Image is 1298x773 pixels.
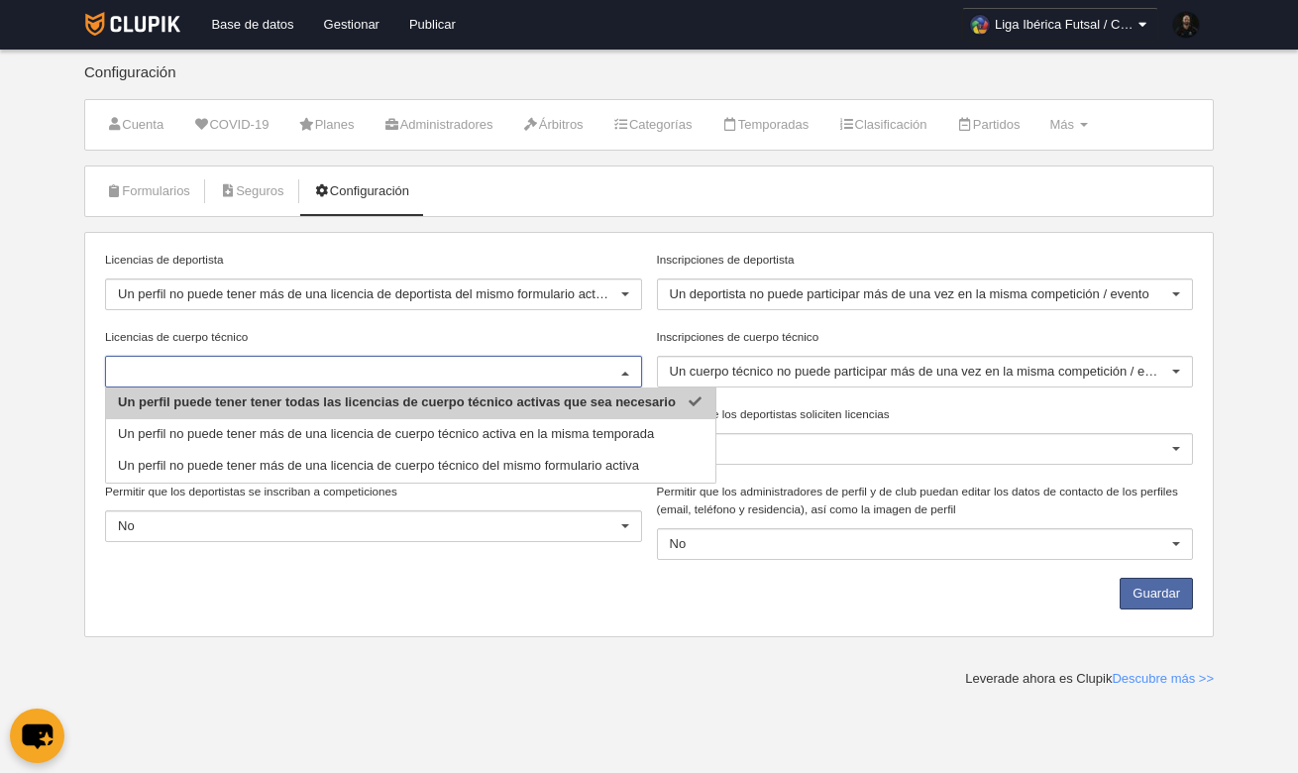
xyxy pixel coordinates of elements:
div: Leverade ahora es Clupik [965,670,1214,688]
a: COVID-19 [182,110,279,140]
a: Seguros [209,176,295,206]
a: Liga Ibérica Futsal / Copa La Salle [962,8,1158,42]
span: No [670,536,687,551]
button: Guardar [1120,578,1193,609]
label: Licencias de cuerpo técnico [105,328,642,346]
a: Cuenta [95,110,174,140]
a: Descubre más >> [1112,671,1214,686]
span: Un cuerpo técnico no puede participar más de una vez en la misma competición / evento [670,364,1177,379]
label: Licencias de deportista [105,251,642,269]
span: Un perfil puede tener tener todas las licencias de cuerpo técnico activas que sea necesario [118,394,676,409]
img: Clupik [85,12,181,36]
div: Configuración [84,64,1214,99]
span: Más [1049,117,1074,132]
span: Un perfil no puede tener más de una licencia de cuerpo técnico del mismo formulario activa [118,458,639,473]
a: Árbitros [512,110,595,140]
img: PagFKTzuSoBV.30x30.jpg [1173,12,1199,38]
span: Liga Ibérica Futsal / Copa La Salle [995,15,1134,35]
a: Planes [287,110,365,140]
a: Clasificación [827,110,937,140]
button: chat-button [10,709,64,763]
a: Partidos [946,110,1031,140]
img: OarxR5tLFrTb.30x30.jpg [970,15,990,35]
a: Configuración [303,176,420,206]
a: Formularios [95,176,201,206]
span: No [118,518,135,533]
label: Permitir que los deportistas se inscriban a competiciones [105,483,642,500]
label: Permitir que los administradores de perfil y de club puedan editar los datos de contacto de los p... [657,483,1194,518]
a: Temporadas [710,110,819,140]
span: Un perfil no puede tener más de una licencia de deportista del mismo formulario activa [118,286,612,301]
label: Inscripciones de cuerpo técnico [657,328,1194,346]
span: Un perfil no puede tener más de una licencia de cuerpo técnico activa en la misma temporada [118,426,654,441]
label: Permitir que los deportistas soliciten licencias [657,405,1194,423]
a: Categorías [602,110,703,140]
a: Más [1038,110,1098,140]
a: Administradores [373,110,503,140]
span: Un deportista no puede participar más de una vez en la misma competición / evento [670,286,1149,301]
label: Inscripciones de deportista [657,251,1194,269]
